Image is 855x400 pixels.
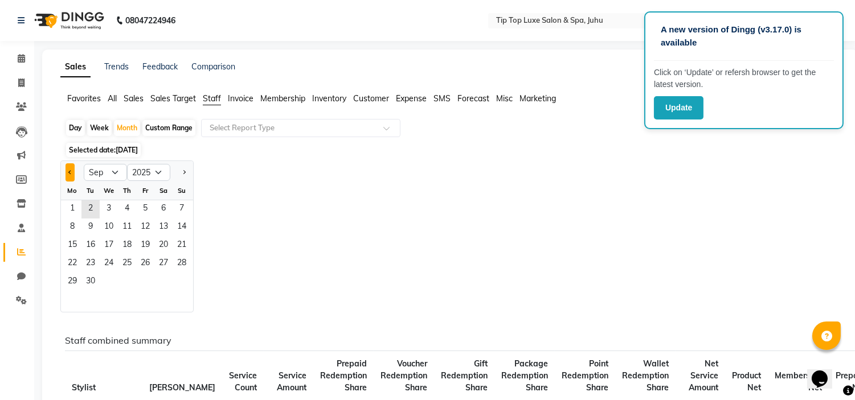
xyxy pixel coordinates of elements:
span: [PERSON_NAME] [149,382,215,393]
span: Favorites [67,93,101,104]
span: 26 [136,255,154,273]
span: Point Redemption Share [562,358,608,393]
div: Saturday, September 6, 2025 [154,200,173,218]
div: Monday, September 8, 2025 [63,218,81,237]
div: We [100,182,118,200]
div: Custom Range [142,120,195,136]
div: Week [87,120,112,136]
span: 12 [136,218,154,237]
div: Fr [136,182,154,200]
span: Expense [396,93,427,104]
div: Month [114,120,140,136]
span: Invoice [228,93,253,104]
span: 27 [154,255,173,273]
div: Th [118,182,136,200]
select: Select year [127,164,170,181]
span: Package Redemption Share [501,358,548,393]
span: 1 [63,200,81,218]
span: [DATE] [116,146,138,154]
div: Wednesday, September 10, 2025 [100,218,118,237]
span: 3 [100,200,118,218]
button: Next month [179,163,189,182]
p: A new version of Dingg (v3.17.0) is available [661,23,827,49]
div: Monday, September 1, 2025 [63,200,81,218]
div: Monday, September 29, 2025 [63,273,81,291]
p: Click on ‘Update’ or refersh browser to get the latest version. [654,67,834,90]
div: Monday, September 22, 2025 [63,255,81,273]
span: 14 [173,218,191,237]
span: Selected date: [66,143,141,157]
span: 7 [173,200,191,218]
span: Net Service Amount [689,358,718,393]
span: Marketing [519,93,556,104]
span: Sales [124,93,144,104]
div: Wednesday, September 3, 2025 [100,200,118,218]
div: Su [173,182,191,200]
div: Thursday, September 4, 2025 [118,200,136,218]
h6: Staff combined summary [65,335,831,346]
a: Feedback [142,61,178,72]
span: Forecast [457,93,489,104]
span: 10 [100,218,118,237]
span: 25 [118,255,136,273]
div: Thursday, September 11, 2025 [118,218,136,237]
span: 23 [81,255,100,273]
button: Update [654,96,703,119]
span: 4 [118,200,136,218]
div: Wednesday, September 24, 2025 [100,255,118,273]
span: 13 [154,218,173,237]
select: Select month [84,164,127,181]
span: 2 [81,200,100,218]
span: Sales Target [150,93,196,104]
span: 6 [154,200,173,218]
span: Misc [496,93,513,104]
div: Friday, September 26, 2025 [136,255,154,273]
span: 19 [136,237,154,255]
span: All [108,93,117,104]
div: Sunday, September 21, 2025 [173,237,191,255]
div: Saturday, September 13, 2025 [154,218,173,237]
span: Gift Redemption Share [441,358,488,393]
button: Previous month [66,163,75,182]
div: Monday, September 15, 2025 [63,237,81,255]
span: Service Count [229,370,257,393]
span: Product Net [732,370,761,393]
span: Membership Net [775,370,822,393]
span: Inventory [312,93,346,104]
div: Saturday, September 20, 2025 [154,237,173,255]
span: 30 [81,273,100,291]
span: Prepaid Redemption Share [320,358,367,393]
span: Stylist [72,382,96,393]
div: Thursday, September 18, 2025 [118,237,136,255]
span: 8 [63,218,81,237]
iframe: chat widget [807,354,844,389]
div: Saturday, September 27, 2025 [154,255,173,273]
span: Service Amount [277,370,306,393]
div: Sunday, September 28, 2025 [173,255,191,273]
span: 9 [81,218,100,237]
span: 11 [118,218,136,237]
div: Day [66,120,85,136]
div: Wednesday, September 17, 2025 [100,237,118,255]
div: Tu [81,182,100,200]
div: Friday, September 12, 2025 [136,218,154,237]
b: 08047224946 [125,5,175,36]
div: Friday, September 5, 2025 [136,200,154,218]
a: Comparison [191,61,235,72]
div: Mo [63,182,81,200]
div: Sunday, September 7, 2025 [173,200,191,218]
span: 21 [173,237,191,255]
div: Tuesday, September 30, 2025 [81,273,100,291]
div: Thursday, September 25, 2025 [118,255,136,273]
a: Sales [60,57,91,77]
span: 17 [100,237,118,255]
span: 29 [63,273,81,291]
span: 28 [173,255,191,273]
span: 22 [63,255,81,273]
img: logo [29,5,107,36]
span: Membership [260,93,305,104]
span: 16 [81,237,100,255]
div: Tuesday, September 2, 2025 [81,200,100,218]
div: Sa [154,182,173,200]
span: 15 [63,237,81,255]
